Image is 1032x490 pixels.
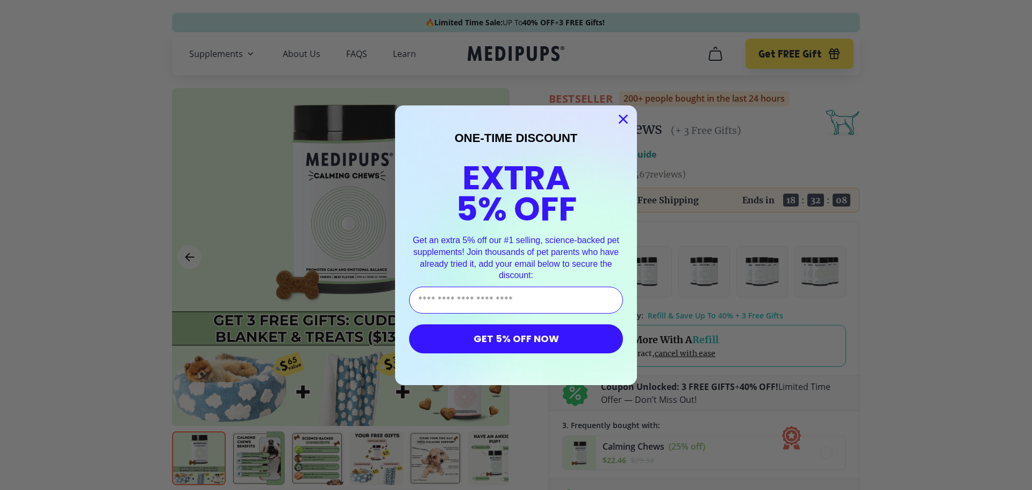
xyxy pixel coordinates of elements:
span: 5% OFF [456,186,577,232]
button: Close dialog [614,110,633,129]
button: GET 5% OFF NOW [409,324,623,353]
span: Get an extra 5% off our #1 selling, science-backed pet supplements! Join thousands of pet parents... [413,236,619,280]
span: EXTRA [462,154,570,201]
span: ONE-TIME DISCOUNT [455,131,578,145]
